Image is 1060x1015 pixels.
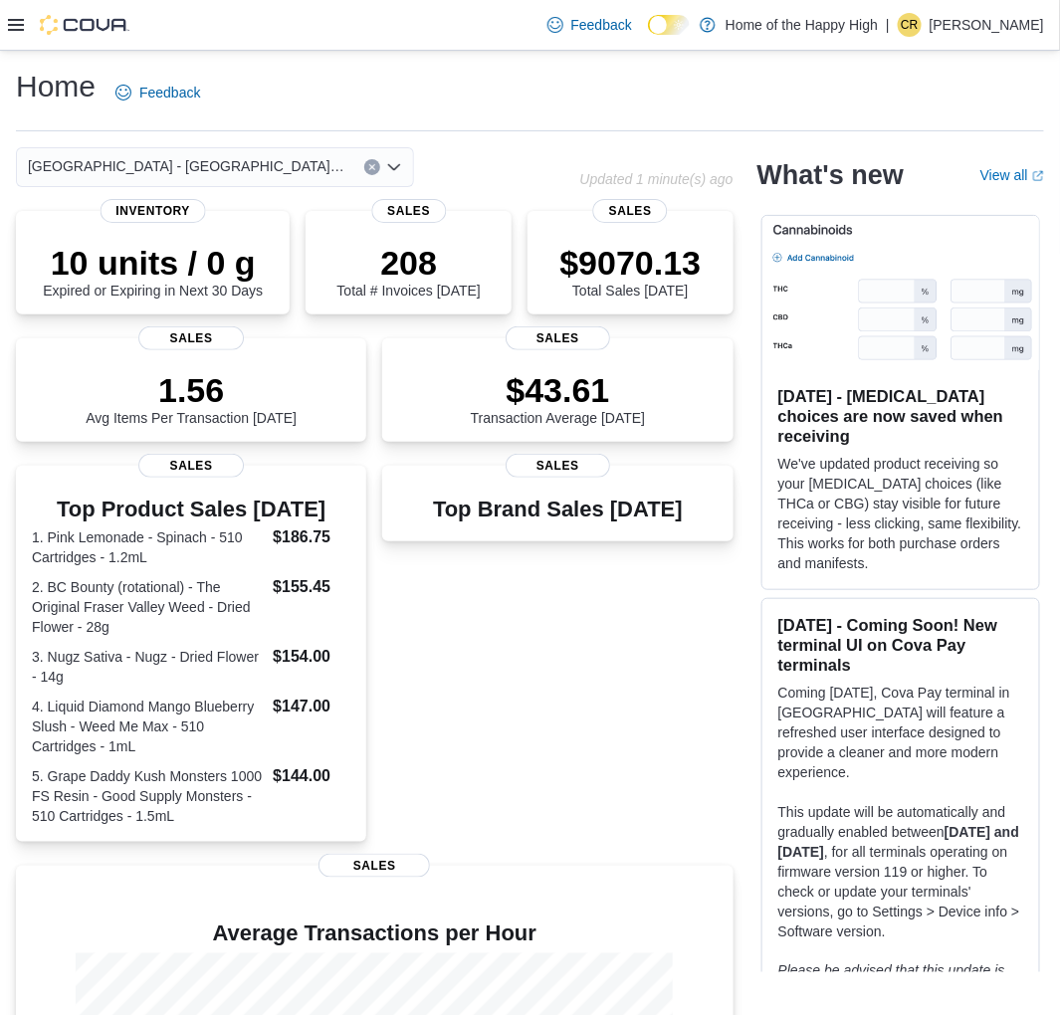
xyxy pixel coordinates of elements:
[318,854,430,878] span: Sales
[138,326,244,350] span: Sales
[16,67,96,106] h1: Home
[1032,170,1044,182] svg: External link
[433,498,683,521] h3: Top Brand Sales [DATE]
[559,243,701,299] div: Total Sales [DATE]
[778,454,1023,573] p: We've updated product receiving so your [MEDICAL_DATA] choices (like THCa or CBG) stay visible fo...
[139,83,200,102] span: Feedback
[32,577,265,637] dt: 2. BC Bounty (rotational) - The Original Fraser Valley Weed - Dried Flower - 28g
[580,171,734,187] p: Updated 1 minute(s) ago
[43,243,263,299] div: Expired or Expiring in Next 30 Days
[32,527,265,567] dt: 1. Pink Lemonade - Spinach - 510 Cartridges - 1.2mL
[43,243,263,283] p: 10 units / 0 g
[86,370,297,426] div: Avg Items Per Transaction [DATE]
[539,5,640,45] a: Feedback
[980,167,1044,183] a: View allExternal link
[648,15,690,36] input: Dark Mode
[273,764,350,788] dd: $144.00
[648,35,649,36] span: Dark Mode
[364,159,380,175] button: Clear input
[571,15,632,35] span: Feedback
[337,243,481,283] p: 208
[506,454,611,478] span: Sales
[386,159,402,175] button: Open list of options
[471,370,646,410] p: $43.61
[726,13,878,37] p: Home of the Happy High
[471,370,646,426] div: Transaction Average [DATE]
[757,159,904,191] h2: What's new
[107,73,208,112] a: Feedback
[930,13,1044,37] p: [PERSON_NAME]
[32,647,265,687] dt: 3. Nugz Sativa - Nugz - Dried Flower - 14g
[28,154,344,178] span: [GEOGRAPHIC_DATA] - [GEOGRAPHIC_DATA] - Fire & Flower
[778,386,1023,446] h3: [DATE] - [MEDICAL_DATA] choices are now saved when receiving
[273,645,350,669] dd: $154.00
[100,199,206,223] span: Inventory
[901,13,918,37] span: CR
[778,683,1023,782] p: Coming [DATE], Cova Pay terminal in [GEOGRAPHIC_DATA] will feature a refreshed user interface des...
[32,697,265,756] dt: 4. Liquid Diamond Mango Blueberry Slush - Weed Me Max - 510 Cartridges - 1mL
[778,615,1023,675] h3: [DATE] - Coming Soon! New terminal UI on Cova Pay terminals
[32,766,265,826] dt: 5. Grape Daddy Kush Monsters 1000 FS Resin - Good Supply Monsters - 510 Cartridges - 1.5mL
[32,921,718,945] h4: Average Transactions per Hour
[898,13,922,37] div: Courtney Ruppel
[273,575,350,599] dd: $155.45
[273,525,350,549] dd: $186.75
[138,454,244,478] span: Sales
[778,802,1023,941] p: This update will be automatically and gradually enabled between , for all terminals operating on ...
[371,199,446,223] span: Sales
[273,695,350,718] dd: $147.00
[593,199,668,223] span: Sales
[32,498,350,521] h3: Top Product Sales [DATE]
[86,370,297,410] p: 1.56
[886,13,890,37] p: |
[40,15,129,35] img: Cova
[337,243,481,299] div: Total # Invoices [DATE]
[506,326,611,350] span: Sales
[559,243,701,283] p: $9070.13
